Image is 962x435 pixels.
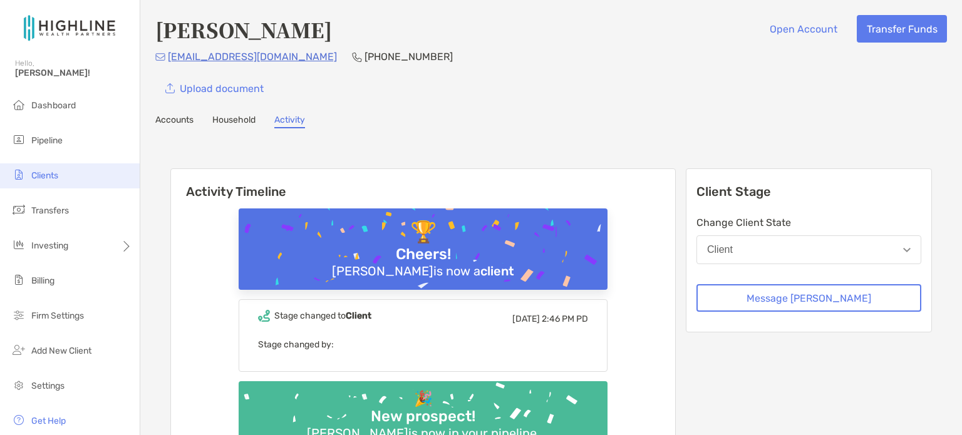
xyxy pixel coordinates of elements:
img: Event icon [258,310,270,322]
a: Upload document [155,74,273,102]
span: Transfers [31,205,69,216]
span: Pipeline [31,135,63,146]
div: Stage changed to [274,310,371,321]
img: firm-settings icon [11,307,26,322]
span: Clients [31,170,58,181]
img: get-help icon [11,412,26,427]
div: Cheers! [391,245,456,264]
span: 2:46 PM PD [542,314,588,324]
img: add_new_client icon [11,342,26,357]
img: clients icon [11,167,26,182]
span: Get Help [31,416,66,426]
p: Client Stage [696,184,921,200]
button: Transfer Funds [857,15,947,43]
h6: Activity Timeline [171,169,675,199]
b: client [480,264,514,279]
img: settings icon [11,377,26,392]
a: Household [212,115,256,128]
img: button icon [165,83,175,94]
div: New prospect! [366,407,480,426]
span: [DATE] [512,314,540,324]
h4: [PERSON_NAME] [155,15,332,44]
img: pipeline icon [11,132,26,147]
a: Accounts [155,115,194,128]
div: 🎉 [409,390,438,408]
span: Settings [31,381,65,391]
img: billing icon [11,272,26,287]
span: Investing [31,240,68,251]
div: 🏆 [405,220,442,245]
span: Dashboard [31,100,76,111]
p: Stage changed by: [258,337,588,352]
img: dashboard icon [11,97,26,112]
b: Client [346,310,371,321]
button: Message [PERSON_NAME] [696,284,921,312]
p: Change Client State [696,215,921,230]
img: Phone Icon [352,52,362,62]
img: Email Icon [155,53,165,61]
div: Client [707,244,733,255]
span: Add New Client [31,345,91,356]
span: Firm Settings [31,310,84,321]
img: Open dropdown arrow [903,248,911,252]
button: Open Account [760,15,847,43]
img: Confetti [239,208,608,317]
p: [EMAIL_ADDRESS][DOMAIN_NAME] [168,49,337,64]
img: Zoe Logo [15,5,125,50]
div: [PERSON_NAME] is now a [327,264,519,279]
span: [PERSON_NAME]! [15,68,132,78]
a: Activity [274,115,305,128]
span: Billing [31,275,54,286]
img: transfers icon [11,202,26,217]
button: Client [696,235,921,264]
p: [PHONE_NUMBER] [365,49,453,64]
img: investing icon [11,237,26,252]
